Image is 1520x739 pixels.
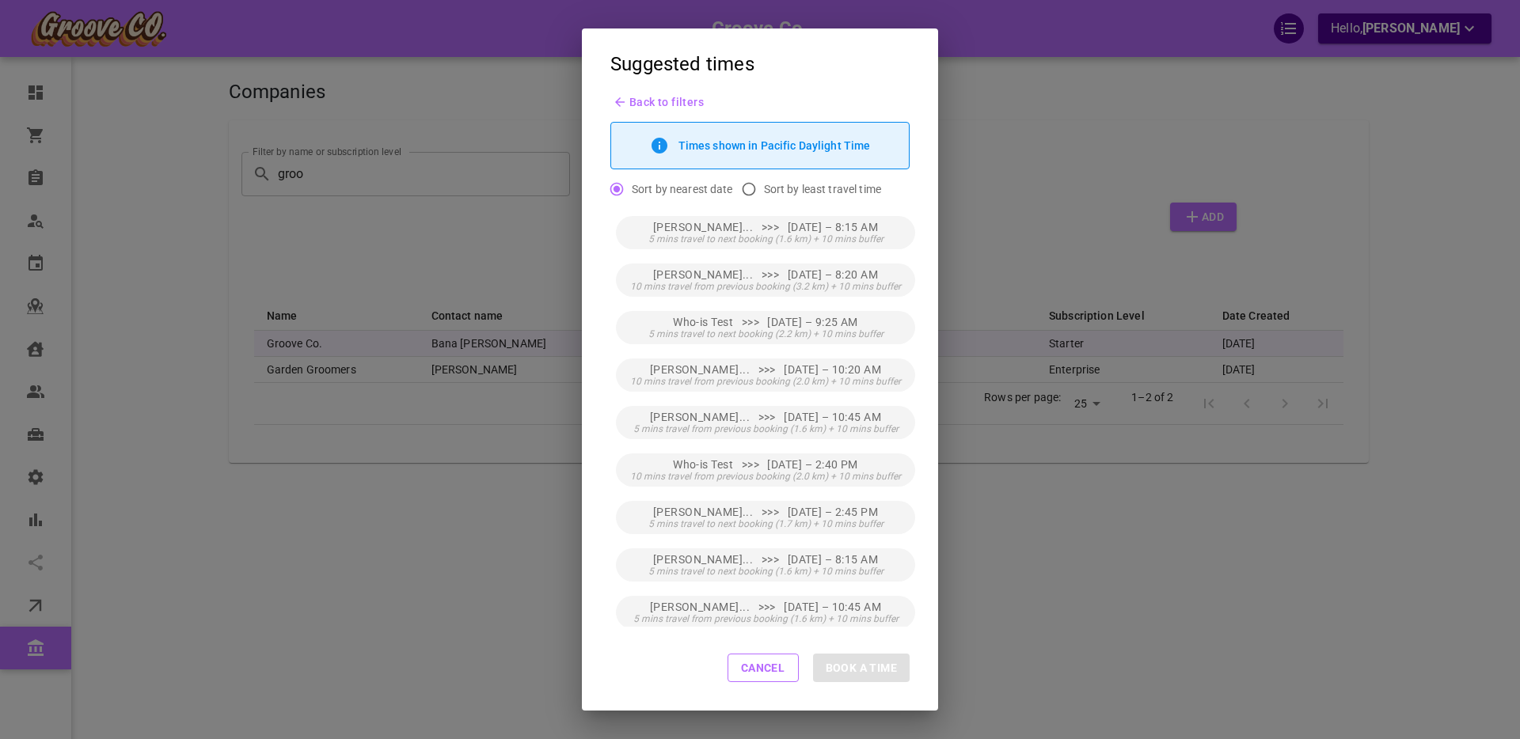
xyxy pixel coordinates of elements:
[678,139,871,152] p: Times shown in Pacific Daylight Time
[633,613,899,624] span: 5 mins travel from previous booking (1.6 km) + 10 mins buffer
[648,566,883,577] span: 5 mins travel to next booking (1.6 km) + 10 mins buffer
[673,316,858,328] span: Who-is Test >>> [DATE] – 9:25 AM
[648,518,883,529] span: 5 mins travel to next booking (1.7 km) + 10 mins buffer
[616,358,915,392] button: [PERSON_NAME]... >>> [DATE] – 10:20 AM10 mins travel from previous booking (2.0 km) + 10 mins buffer
[582,28,938,97] h2: Suggested times
[653,553,878,566] span: [PERSON_NAME]... >>> [DATE] – 8:15 AM
[632,181,733,197] span: Sort by nearest date
[630,471,901,482] span: 10 mins travel from previous booking (2.0 km) + 10 mins buffer
[650,411,882,423] span: [PERSON_NAME]... >>> [DATE] – 10:45 AM
[653,221,878,233] span: [PERSON_NAME]... >>> [DATE] – 8:15 AM
[616,311,915,344] button: Who-is Test >>> [DATE] – 9:25 AM5 mins travel to next booking (2.2 km) + 10 mins buffer
[633,423,899,434] span: 5 mins travel from previous booking (1.6 km) + 10 mins buffer
[648,328,883,339] span: 5 mins travel to next booking (2.2 km) + 10 mins buffer
[616,406,915,439] button: [PERSON_NAME]... >>> [DATE] – 10:45 AM5 mins travel from previous booking (1.6 km) + 10 mins buffer
[616,501,915,534] button: [PERSON_NAME]... >>> [DATE] – 2:45 PM5 mins travel to next booking (1.7 km) + 10 mins buffer
[616,548,915,582] button: [PERSON_NAME]... >>> [DATE] – 8:15 AM5 mins travel to next booking (1.6 km) + 10 mins buffer
[616,263,915,297] button: [PERSON_NAME]... >>> [DATE] – 8:20 AM10 mins travel from previous booking (3.2 km) + 10 mins buffer
[629,96,704,108] span: Back to filters
[764,181,881,197] span: Sort by least travel time
[616,596,915,629] button: [PERSON_NAME]... >>> [DATE] – 10:45 AM5 mins travel from previous booking (1.6 km) + 10 mins buffer
[616,453,915,487] button: Who-is Test >>> [DATE] – 2:40 PM10 mins travel from previous booking (2.0 km) + 10 mins buffer
[648,233,883,244] span: 5 mins travel to next booking (1.6 km) + 10 mins buffer
[630,281,901,292] span: 10 mins travel from previous booking (3.2 km) + 10 mins buffer
[673,458,858,471] span: Who-is Test >>> [DATE] – 2:40 PM
[650,601,882,613] span: [PERSON_NAME]... >>> [DATE] – 10:45 AM
[728,654,799,682] button: Cancel
[616,216,915,249] button: [PERSON_NAME]... >>> [DATE] – 8:15 AM5 mins travel to next booking (1.6 km) + 10 mins buffer
[630,376,901,387] span: 10 mins travel from previous booking (2.0 km) + 10 mins buffer
[653,506,878,518] span: [PERSON_NAME]... >>> [DATE] – 2:45 PM
[610,97,704,108] button: Back to filters
[653,268,878,281] span: [PERSON_NAME]... >>> [DATE] – 8:20 AM
[650,363,882,376] span: [PERSON_NAME]... >>> [DATE] – 10:20 AM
